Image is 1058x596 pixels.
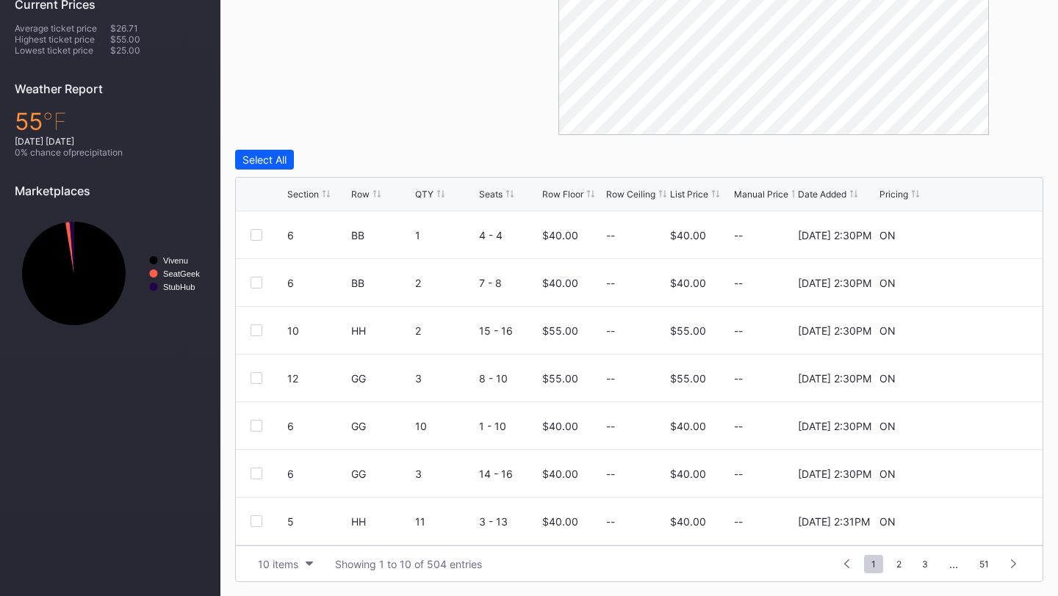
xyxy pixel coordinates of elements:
div: $40.00 [670,515,706,528]
div: 0 % chance of precipitation [15,147,206,158]
div: ON [879,420,896,432]
div: -- [734,229,794,241]
div: $40.00 [542,515,578,528]
div: $40.00 [542,468,578,480]
div: -- [606,515,615,528]
div: ON [879,229,896,241]
div: $55.00 [110,34,206,45]
div: -- [606,324,615,337]
div: BB [351,277,411,289]
div: -- [734,515,794,528]
div: QTY [415,189,433,200]
div: -- [734,372,794,385]
div: $40.00 [670,277,706,289]
div: 1 [415,229,475,241]
div: Lowest ticket price [15,45,110,56]
div: $40.00 [670,468,706,480]
div: 5 [287,515,348,528]
svg: Chart title [15,209,206,338]
div: [DATE] 2:31PM [798,515,870,528]
div: -- [734,420,794,432]
div: $25.00 [110,45,206,56]
div: BB [351,229,411,241]
div: 1 - 10 [479,420,539,432]
div: [DATE] 2:30PM [798,229,871,241]
div: -- [734,468,794,480]
div: -- [606,277,615,289]
div: Showing 1 to 10 of 504 entries [335,558,482,570]
span: 2 [889,555,909,573]
div: [DATE] 2:30PM [798,277,871,289]
div: -- [734,324,794,337]
div: -- [606,229,615,241]
button: 10 items [251,554,320,574]
div: 3 [415,372,475,385]
div: [DATE] 2:30PM [798,420,871,432]
div: -- [606,468,615,480]
div: $55.00 [670,324,706,337]
div: 6 [287,277,348,289]
div: ON [879,277,896,289]
div: 2 [415,277,475,289]
div: $40.00 [670,420,706,432]
div: GG [351,420,411,432]
div: $40.00 [670,229,706,241]
div: $55.00 [542,372,578,385]
div: $40.00 [542,229,578,241]
div: ON [879,515,896,528]
div: Average ticket price [15,23,110,34]
div: 12 [287,372,348,385]
div: -- [734,277,794,289]
div: HH [351,324,411,337]
span: ℉ [43,107,67,136]
div: 8 - 10 [479,372,539,385]
span: 3 [915,555,935,573]
div: 6 [287,229,348,241]
div: $55.00 [542,324,578,337]
div: [DATE] 2:30PM [798,372,871,385]
div: $40.00 [542,277,578,289]
div: Row Floor [542,189,583,200]
div: Pricing [879,189,908,200]
div: -- [606,420,615,432]
div: Row [351,189,370,200]
div: HH [351,515,411,528]
div: Weather Report [15,81,206,96]
div: 7 - 8 [479,277,539,289]
text: Vivenu [163,256,188,265]
div: ON [879,324,896,337]
div: 3 [415,468,475,480]
div: $55.00 [670,372,706,385]
text: SeatGeek [163,269,200,278]
div: [DATE] 2:30PM [798,324,871,337]
div: 6 [287,468,348,480]
div: Row Ceiling [606,189,655,200]
div: 2 [415,324,475,337]
div: Highest ticket price [15,34,110,45]
div: Manual Price [734,189,788,200]
div: Section [287,189,319,200]
div: Date Added [798,189,846,200]
div: 15 - 16 [479,324,539,337]
div: 10 [287,324,348,337]
span: 51 [972,555,996,573]
div: 10 [415,420,475,432]
div: Seats [479,189,503,200]
div: ... [938,558,969,570]
div: GG [351,468,411,480]
div: 11 [415,515,475,528]
div: ON [879,372,896,385]
div: $40.00 [542,420,578,432]
div: 10 items [258,558,298,570]
span: 1 [864,555,883,573]
div: Marketplaces [15,183,206,198]
div: 4 - 4 [479,229,539,241]
button: Select All [235,150,294,170]
text: StubHub [163,283,195,291]
div: GG [351,372,411,385]
div: 14 - 16 [479,468,539,480]
div: List Price [670,189,708,200]
div: 6 [287,420,348,432]
div: -- [606,372,615,385]
div: 55 [15,107,206,136]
